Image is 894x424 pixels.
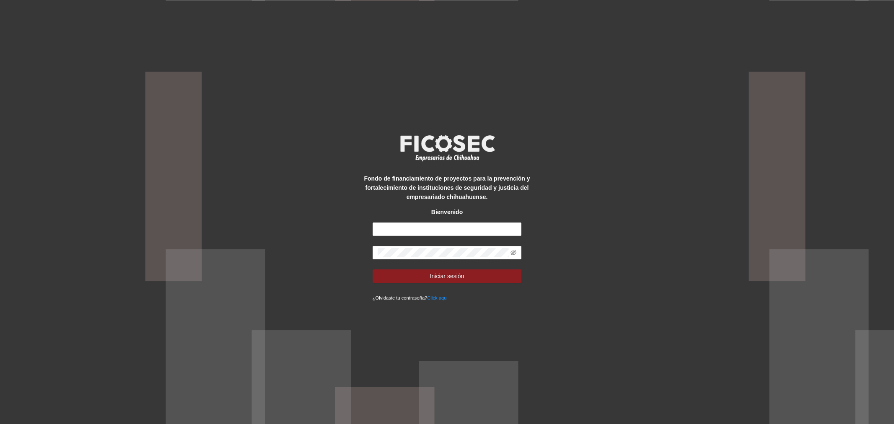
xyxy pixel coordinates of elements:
[373,295,448,300] small: ¿Olvidaste tu contraseña?
[395,132,500,163] img: logo
[427,295,448,300] a: Click aqui
[373,269,522,283] button: Iniciar sesión
[430,271,464,281] span: Iniciar sesión
[510,250,516,256] span: eye-invisible
[364,175,530,200] strong: Fondo de financiamiento de proyectos para la prevención y fortalecimiento de instituciones de seg...
[431,209,463,215] strong: Bienvenido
